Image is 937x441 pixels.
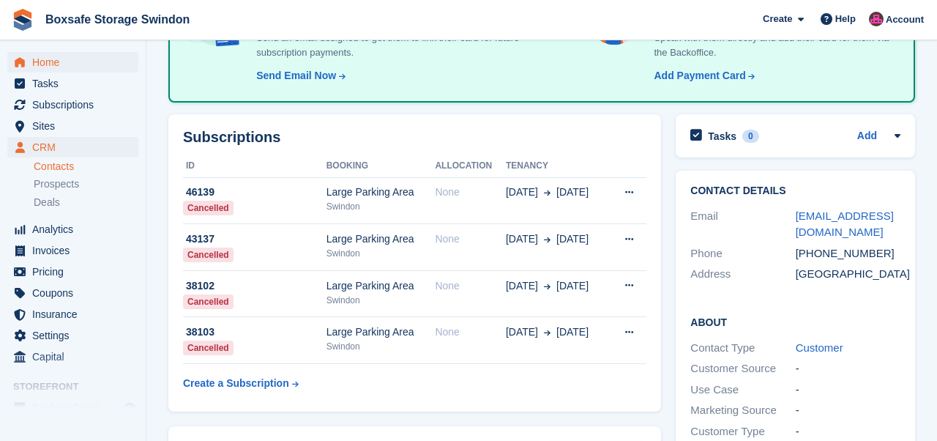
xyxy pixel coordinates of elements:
a: menu [7,94,138,115]
a: menu [7,73,138,94]
img: stora-icon-8386f47178a22dfd0bd8f6a31ec36ba5ce8667c1dd55bd0f319d3a0aa187defe.svg [12,9,34,31]
div: Add Payment Card [654,68,745,84]
a: Customer [796,341,843,354]
span: Invoices [32,240,120,261]
span: Subscriptions [32,94,120,115]
span: Booking Portal [32,398,120,418]
img: Philip Matthews [869,12,884,26]
span: Tasks [32,73,120,94]
span: Settings [32,325,120,346]
div: Customer Source [690,360,795,377]
span: Capital [32,346,120,367]
span: Create [763,12,792,26]
div: Swindon [326,340,436,353]
a: Contacts [34,160,138,174]
div: Large Parking Area [326,278,436,294]
span: Coupons [32,283,120,303]
span: [DATE] [556,231,589,247]
th: ID [183,155,326,178]
span: [DATE] [556,185,589,200]
span: [DATE] [506,278,538,294]
div: Send Email Now [256,68,336,84]
div: Cancelled [183,248,234,262]
span: [DATE] [506,325,538,340]
h2: Tasks [708,130,736,143]
span: Pricing [32,262,120,282]
a: Add Payment Card [648,68,756,84]
a: menu [7,262,138,282]
div: Swindon [326,247,436,260]
div: Swindon [326,200,436,213]
div: Cancelled [183,201,234,215]
div: Large Parking Area [326,185,436,200]
div: Large Parking Area [326,231,436,247]
a: Create a Subscription [183,370,299,397]
a: menu [7,219,138,240]
span: [DATE] [506,231,538,247]
div: 46139 [183,185,326,200]
span: Storefront [13,379,146,394]
div: - [796,382,900,399]
div: 38103 [183,325,326,340]
a: menu [7,137,138,157]
span: Sites [32,116,120,136]
a: Boxsafe Storage Swindon [40,7,195,31]
div: None [435,231,506,247]
div: - [796,423,900,440]
span: CRM [32,137,120,157]
span: Help [835,12,856,26]
a: menu [7,304,138,325]
a: menu [7,398,138,418]
div: Email [690,208,795,241]
div: [GEOGRAPHIC_DATA] [796,266,900,283]
h2: About [690,314,900,329]
div: - [796,360,900,377]
div: Marketing Source [690,402,795,419]
div: Contact Type [690,340,795,357]
div: None [435,185,506,200]
span: [DATE] [556,278,589,294]
div: Use Case [690,382,795,399]
div: Address [690,266,795,283]
a: menu [7,283,138,303]
a: Deals [34,195,138,210]
span: [DATE] [506,185,538,200]
div: - [796,402,900,419]
div: Large Parking Area [326,325,436,340]
span: Account [886,12,924,27]
div: Swindon [326,294,436,307]
div: 0 [742,130,759,143]
a: menu [7,52,138,73]
a: menu [7,346,138,367]
a: menu [7,325,138,346]
h2: Subscriptions [183,129,646,146]
div: None [435,278,506,294]
a: Preview store [121,399,138,417]
a: menu [7,240,138,261]
div: 38102 [183,278,326,294]
div: Cancelled [183,294,234,309]
div: [PHONE_NUMBER] [796,245,900,262]
span: [DATE] [556,325,589,340]
p: Speak with them directly and add their card for them via the Backoffice. [648,31,896,59]
span: Deals [34,196,60,210]
a: Prospects [34,177,138,192]
a: Add [857,128,877,145]
div: Cancelled [183,341,234,355]
a: menu [7,116,138,136]
span: Analytics [32,219,120,240]
div: Customer Type [690,423,795,440]
div: Phone [690,245,795,262]
span: Home [32,52,120,73]
div: Create a Subscription [183,376,289,391]
th: Booking [326,155,436,178]
p: Send an email designed to get them to link their card for future subscription payments. [250,31,528,59]
th: Allocation [435,155,506,178]
span: Prospects [34,177,79,191]
th: Tenancy [506,155,608,178]
span: Insurance [32,304,120,325]
h2: Contact Details [690,185,900,197]
div: 43137 [183,231,326,247]
div: None [435,325,506,340]
a: [EMAIL_ADDRESS][DOMAIN_NAME] [796,210,894,239]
